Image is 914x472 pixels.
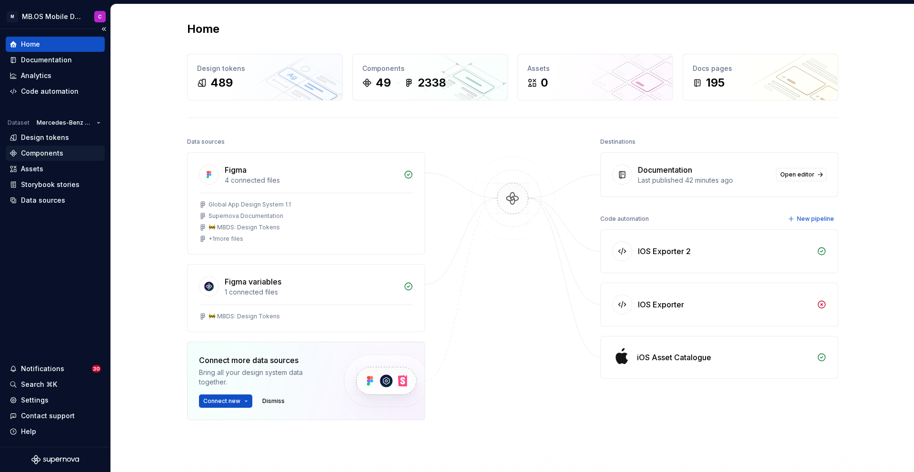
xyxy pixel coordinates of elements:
span: Connect new [203,397,240,405]
span: New pipeline [797,215,834,223]
div: 2338 [417,75,446,90]
div: Data sources [187,135,225,148]
div: Storybook stories [21,180,79,189]
svg: Supernova Logo [31,455,79,464]
div: Supernova Documentation [209,212,283,220]
div: Documentation [638,164,692,176]
div: Destinations [600,135,636,148]
div: Figma variables [225,276,281,287]
span: Mercedes-Benz 2.0 [37,119,93,127]
a: Figma4 connected filesGlobal App Design System 1.1Supernova Documentation🚧 MBDS: Design Tokens+1m... [187,152,425,255]
a: Docs pages195 [683,54,838,100]
a: Design tokens [6,130,105,145]
span: Dismiss [262,397,285,405]
a: Code automation [6,84,105,99]
div: 195 [706,75,725,90]
div: Dataset [8,119,30,127]
div: Components [362,64,498,73]
div: Documentation [21,55,72,65]
div: 🚧 MBDS: Design Tokens [209,313,280,320]
div: Last published 42 minutes ago [638,176,770,185]
div: Help [21,427,36,436]
div: Search ⌘K [21,380,57,389]
div: + 1 more files [209,235,243,243]
a: Assets0 [517,54,673,100]
a: Components492338 [352,54,508,100]
a: Storybook stories [6,177,105,192]
button: Contact support [6,408,105,423]
a: Design tokens489 [187,54,343,100]
div: Global App Design System 1.1 [209,201,291,208]
div: Assets [21,164,43,174]
div: Data sources [21,196,65,205]
span: Open editor [780,171,815,178]
button: Search ⌘K [6,377,105,392]
a: Settings [6,393,105,408]
div: 0 [541,75,548,90]
h2: Home [187,21,219,37]
a: Figma variables1 connected files🚧 MBDS: Design Tokens [187,264,425,332]
div: 🚧 MBDS: Design Tokens [209,224,280,231]
a: Home [6,37,105,52]
div: MB.OS Mobile Design System [22,12,83,21]
a: Assets [6,161,105,177]
div: Figma [225,164,247,176]
div: IOS Exporter [638,299,684,310]
div: Notifications [21,364,64,374]
button: Notifications30 [6,361,105,376]
div: Home [21,39,40,49]
button: Connect new [199,394,252,408]
div: M [7,11,18,22]
div: C [98,13,102,20]
div: Docs pages [693,64,828,73]
a: Data sources [6,193,105,208]
div: Settings [21,395,49,405]
div: 1 connected files [225,287,398,297]
div: Contact support [21,411,75,421]
button: New pipeline [785,212,838,226]
div: Components [21,148,63,158]
button: Mercedes-Benz 2.0 [32,116,105,129]
div: 489 [210,75,233,90]
a: Open editor [776,168,826,181]
div: Assets [527,64,663,73]
div: 49 [376,75,391,90]
button: MMB.OS Mobile Design SystemC [2,6,109,27]
a: Analytics [6,68,105,83]
div: IOS Exporter 2 [638,246,691,257]
div: 4 connected files [225,176,398,185]
div: Code automation [21,87,79,96]
div: Bring all your design system data together. [199,368,328,387]
span: 30 [92,365,101,373]
div: Code automation [600,212,649,226]
button: Dismiss [258,394,289,408]
div: Design tokens [21,133,69,142]
div: iOS Asset Catalogue [637,352,711,363]
button: Help [6,424,105,439]
div: Analytics [21,71,51,80]
button: Collapse sidebar [97,22,110,36]
div: Design tokens [197,64,333,73]
a: Components [6,146,105,161]
div: Connect more data sources [199,354,328,366]
a: Documentation [6,52,105,68]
